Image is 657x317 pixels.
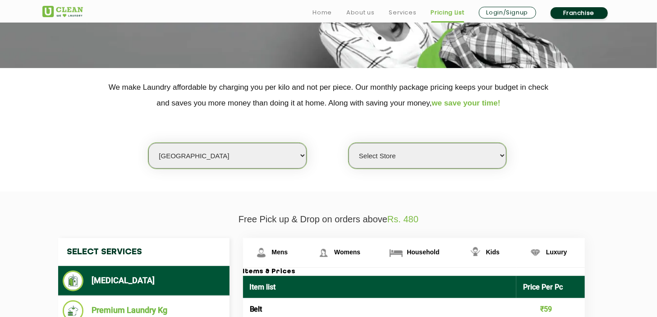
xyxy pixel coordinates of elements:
[528,245,543,261] img: Luxury
[468,245,483,261] img: Kids
[551,7,608,19] a: Franchise
[479,7,536,18] a: Login/Signup
[243,276,517,298] th: Item list
[546,248,567,256] span: Luxury
[253,245,269,261] img: Mens
[431,7,464,18] a: Pricing List
[243,268,585,276] h3: Items & Prices
[516,276,585,298] th: Price Per Pc
[63,271,225,291] li: [MEDICAL_DATA]
[387,214,418,224] span: Rs. 480
[272,248,288,256] span: Mens
[334,248,360,256] span: Womens
[42,6,83,17] img: UClean Laundry and Dry Cleaning
[432,99,501,107] span: we save your time!
[313,7,332,18] a: Home
[42,214,615,225] p: Free Pick up & Drop on orders above
[486,248,500,256] span: Kids
[389,7,416,18] a: Services
[42,79,615,111] p: We make Laundry affordable by charging you per kilo and not per piece. Our monthly package pricin...
[316,245,331,261] img: Womens
[58,238,230,266] h4: Select Services
[388,245,404,261] img: Household
[346,7,374,18] a: About us
[407,248,439,256] span: Household
[63,271,84,291] img: Dry Cleaning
